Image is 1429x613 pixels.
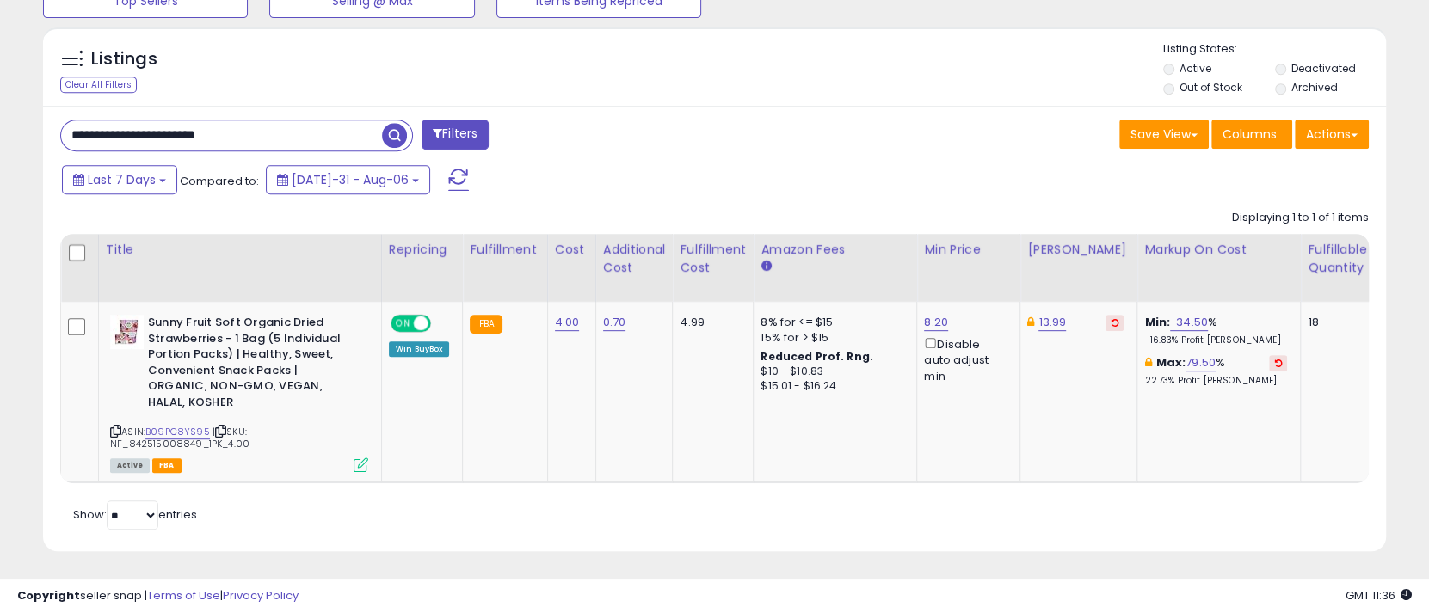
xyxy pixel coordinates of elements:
a: 79.50 [1186,354,1216,371]
div: 18 [1308,315,1361,330]
span: 2025-08-14 11:36 GMT [1346,587,1412,604]
div: Fulfillment Cost [680,241,746,277]
span: FBA [152,458,182,473]
a: -34.50 [1170,314,1208,331]
div: Amazon Fees [761,241,909,259]
label: Archived [1291,80,1338,95]
th: The percentage added to the cost of goods (COGS) that forms the calculator for Min & Max prices. [1137,234,1301,302]
div: seller snap | | [17,588,299,604]
button: Save View [1119,120,1209,149]
div: Title [106,241,374,259]
button: Last 7 Days [62,165,177,194]
div: Fulfillable Quantity [1308,241,1367,277]
div: Displaying 1 to 1 of 1 items [1232,210,1369,226]
a: Terms of Use [147,587,220,604]
div: Repricing [389,241,456,259]
div: 8% for <= $15 [761,315,903,330]
small: Amazon Fees. [761,259,771,274]
span: Show: entries [73,506,197,523]
span: Last 7 Days [88,171,156,188]
b: Max: [1155,354,1186,371]
p: Listing States: [1163,41,1386,58]
div: Disable auto adjust min [924,334,1007,384]
b: Reduced Prof. Rng. [761,349,873,364]
a: 0.70 [603,314,626,331]
a: 4.00 [555,314,580,331]
strong: Copyright [17,587,80,604]
div: Cost [555,241,588,259]
span: ON [392,316,414,331]
div: Min Price [924,241,1013,259]
label: Out of Stock [1180,80,1242,95]
label: Deactivated [1291,61,1356,76]
div: Win BuyBox [389,341,450,357]
p: 22.73% Profit [PERSON_NAME] [1144,375,1287,387]
div: $15.01 - $16.24 [761,379,903,394]
p: -16.83% Profit [PERSON_NAME] [1144,334,1287,346]
span: Compared to: [180,173,259,189]
small: FBA [470,315,502,334]
span: | SKU: NF_842515008849_1PK_4.00 [110,425,249,451]
div: 4.99 [680,315,740,330]
button: [DATE]-31 - Aug-06 [266,165,430,194]
div: $10 - $10.83 [761,365,903,379]
img: 416oW6tA-tL._SL40_.jpg [110,315,144,349]
div: Markup on Cost [1144,241,1293,259]
div: % [1144,355,1287,387]
button: Actions [1295,120,1369,149]
div: Additional Cost [603,241,666,277]
label: Active [1180,61,1211,76]
div: Clear All Filters [60,77,137,93]
a: Privacy Policy [223,587,299,604]
a: B09PC8YS95 [145,425,210,439]
div: 15% for > $15 [761,330,903,346]
span: OFF [428,316,456,331]
div: % [1144,315,1287,346]
div: ASIN: [110,315,368,470]
a: 8.20 [924,314,948,331]
b: Sunny Fruit Soft Organic Dried Strawberries - 1 Bag (5 Individual Portion Packs) | Healthy, Sweet... [148,315,357,414]
button: Columns [1211,120,1292,149]
h5: Listings [91,47,157,71]
span: All listings currently available for purchase on Amazon [110,458,150,473]
a: 13.99 [1038,314,1066,331]
div: Fulfillment [470,241,539,259]
span: [DATE]-31 - Aug-06 [292,171,409,188]
span: Columns [1223,126,1277,143]
b: Min: [1144,314,1170,330]
button: Filters [422,120,489,150]
div: [PERSON_NAME] [1027,241,1130,259]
